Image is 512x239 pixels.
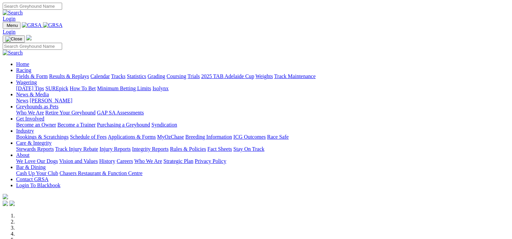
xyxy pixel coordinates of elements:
a: Home [16,61,29,67]
a: Retire Your Greyhound [45,110,96,115]
a: MyOzChase [157,134,184,140]
a: Racing [16,67,31,73]
a: Contact GRSA [16,176,48,182]
a: Who We Are [134,158,162,164]
img: GRSA [22,22,42,28]
a: Bookings & Scratchings [16,134,68,140]
a: GAP SA Assessments [97,110,144,115]
input: Search [3,3,62,10]
a: Tracks [111,73,126,79]
div: News & Media [16,98,509,104]
div: About [16,158,509,164]
a: Strategic Plan [164,158,193,164]
button: Toggle navigation [3,22,20,29]
a: Privacy Policy [195,158,226,164]
a: Vision and Values [59,158,98,164]
a: Bar & Dining [16,164,46,170]
div: Get Involved [16,122,509,128]
a: ICG Outcomes [233,134,266,140]
a: Coursing [167,73,186,79]
div: Industry [16,134,509,140]
span: Menu [7,23,18,28]
a: Minimum Betting Limits [97,86,151,91]
a: [PERSON_NAME] [30,98,72,103]
a: Statistics [127,73,146,79]
a: Applications & Forms [108,134,156,140]
a: 2025 TAB Adelaide Cup [201,73,254,79]
img: Search [3,10,23,16]
a: Injury Reports [99,146,131,152]
a: Stay On Track [233,146,264,152]
a: Weights [255,73,273,79]
a: History [99,158,115,164]
a: Login [3,16,15,22]
a: News & Media [16,92,49,97]
a: Breeding Information [185,134,232,140]
button: Toggle navigation [3,35,25,43]
a: Stewards Reports [16,146,54,152]
img: logo-grsa-white.png [26,35,32,40]
a: Calendar [90,73,110,79]
a: Become a Trainer [57,122,96,128]
div: Greyhounds as Pets [16,110,509,116]
a: Fields & Form [16,73,48,79]
img: Close [5,36,22,42]
img: GRSA [43,22,63,28]
div: Care & Integrity [16,146,509,152]
img: logo-grsa-white.png [3,194,8,199]
a: SUREpick [45,86,68,91]
a: How To Bet [70,86,96,91]
a: Login To Blackbook [16,182,60,188]
a: Who We Are [16,110,44,115]
a: Wagering [16,79,37,85]
a: Purchasing a Greyhound [97,122,150,128]
input: Search [3,43,62,50]
a: Race Safe [267,134,288,140]
a: We Love Our Dogs [16,158,58,164]
a: News [16,98,28,103]
a: Greyhounds as Pets [16,104,58,109]
a: Results & Replays [49,73,89,79]
img: Search [3,50,23,56]
a: Industry [16,128,34,134]
a: Isolynx [152,86,169,91]
a: Rules & Policies [170,146,206,152]
a: Login [3,29,15,35]
a: Get Involved [16,116,44,122]
a: Cash Up Your Club [16,170,58,176]
a: Care & Integrity [16,140,52,146]
img: twitter.svg [9,201,15,206]
a: Integrity Reports [132,146,169,152]
a: Syndication [151,122,177,128]
img: facebook.svg [3,201,8,206]
a: Grading [148,73,165,79]
a: Careers [117,158,133,164]
a: Track Injury Rebate [55,146,98,152]
a: Track Maintenance [274,73,316,79]
a: Chasers Restaurant & Function Centre [59,170,142,176]
a: [DATE] Tips [16,86,44,91]
div: Wagering [16,86,509,92]
a: Become an Owner [16,122,56,128]
div: Racing [16,73,509,79]
a: Trials [187,73,200,79]
div: Bar & Dining [16,170,509,176]
a: Schedule of Fees [70,134,106,140]
a: Fact Sheets [207,146,232,152]
a: About [16,152,30,158]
